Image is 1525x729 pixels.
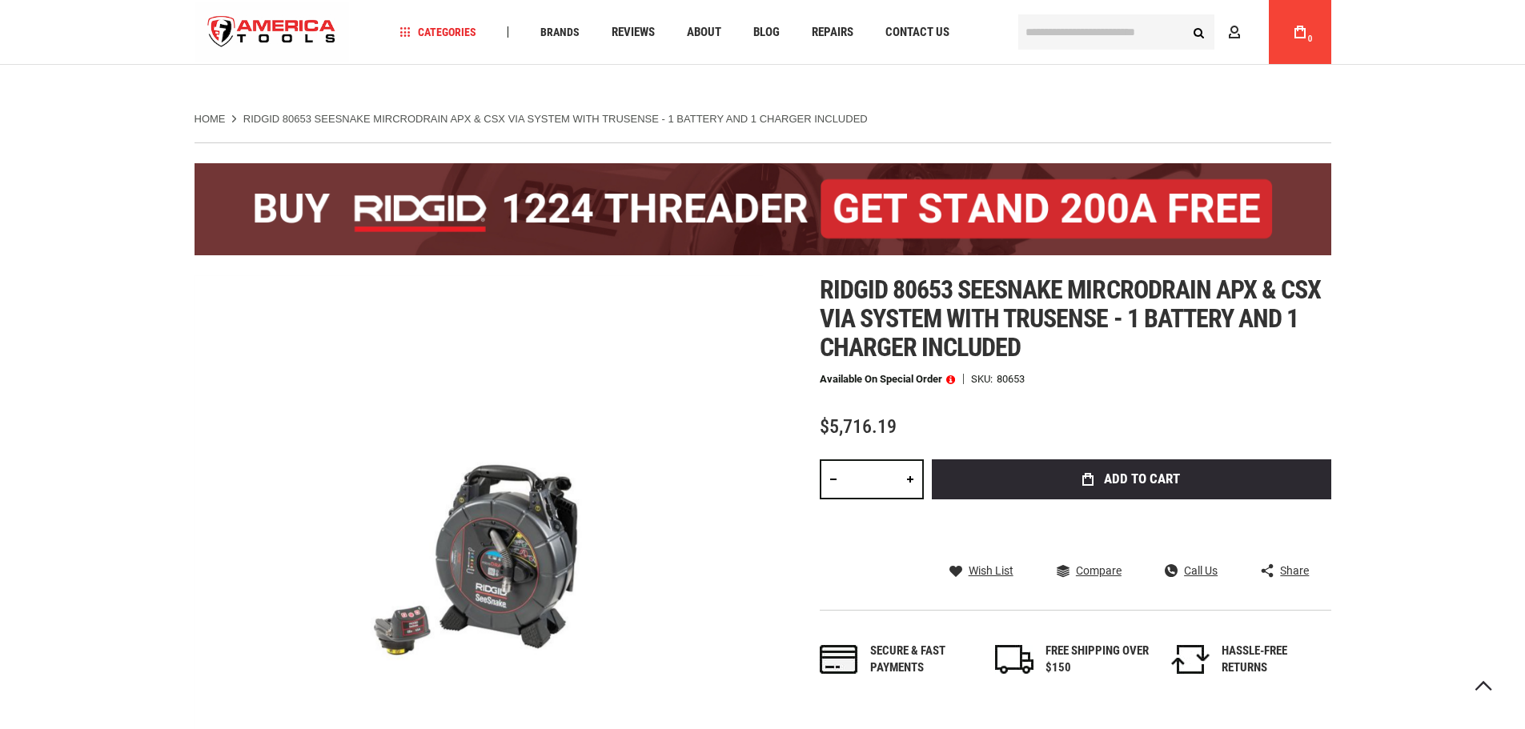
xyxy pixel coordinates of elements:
a: Brands [533,22,587,43]
div: Secure & fast payments [870,643,974,677]
img: payments [820,645,858,674]
strong: Ridgid 80653 SeeSnake mircroDRAIN APX & CSx Via System with TruSense - 1 Battery and 1 Charger In... [243,113,868,125]
img: returns [1171,645,1210,674]
a: Home [195,112,226,126]
span: Repairs [812,26,853,38]
div: HASSLE-FREE RETURNS [1222,643,1326,677]
img: America Tools [195,2,350,62]
span: Call Us [1184,565,1218,576]
a: Repairs [805,22,861,43]
span: Share [1280,565,1309,576]
div: 80653 [997,374,1025,384]
span: Add to Cart [1104,472,1180,486]
a: Blog [746,22,787,43]
img: BOGO: Buy the RIDGID® 1224 Threader (26092), get the 92467 200A Stand FREE! [195,163,1331,255]
a: Wish List [949,563,1013,578]
a: Contact Us [878,22,957,43]
span: Blog [753,26,780,38]
span: $5,716.19 [820,415,897,438]
span: Ridgid 80653 seesnake mircrodrain apx & csx via system with trusense - 1 battery and 1 charger in... [820,274,1322,362]
span: Brands [540,26,580,38]
a: About [680,22,728,43]
button: Add to Cart [932,459,1331,499]
button: Search [1184,17,1214,47]
span: Contact Us [885,26,949,38]
span: Categories [399,26,476,38]
strong: SKU [971,374,997,384]
a: store logo [195,2,350,62]
a: Reviews [604,22,662,43]
a: Compare [1057,563,1122,578]
span: Wish List [969,565,1013,576]
img: shipping [995,645,1033,674]
a: Call Us [1165,563,1218,578]
a: Categories [392,22,484,43]
span: Reviews [612,26,655,38]
iframe: Secure express checkout frame [929,504,1334,511]
span: About [687,26,721,38]
p: Available on Special Order [820,374,955,385]
span: 0 [1308,34,1313,43]
span: Compare [1076,565,1122,576]
div: FREE SHIPPING OVER $150 [1045,643,1150,677]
